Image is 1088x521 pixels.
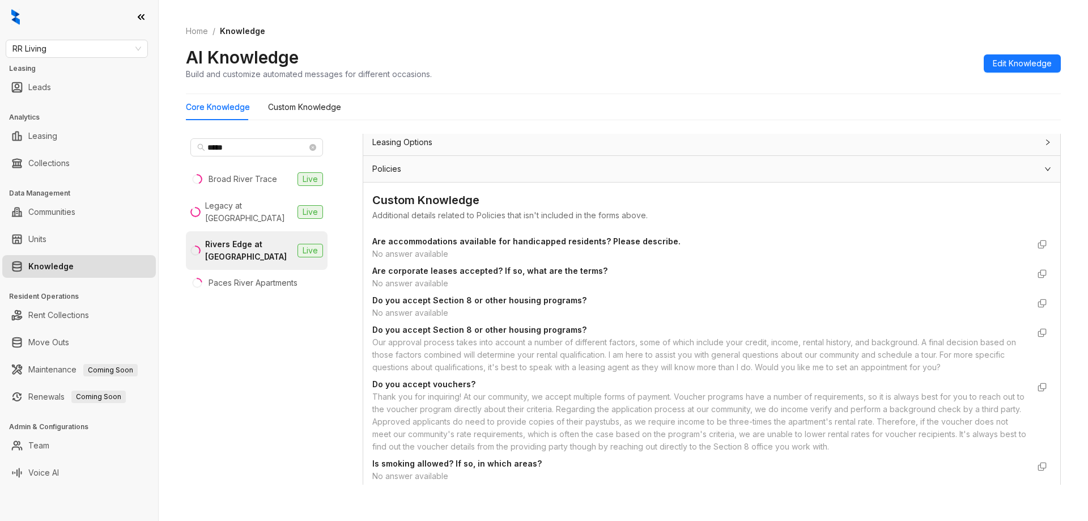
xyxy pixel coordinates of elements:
[297,205,323,219] span: Live
[28,386,126,408] a: RenewalsComing Soon
[9,422,158,432] h3: Admin & Configurations
[363,129,1060,155] div: Leasing Options
[309,144,316,151] span: close-circle
[28,76,51,99] a: Leads
[205,238,293,263] div: Rivers Edge at [GEOGRAPHIC_DATA]
[28,255,74,278] a: Knowledge
[372,209,1051,222] div: Additional details related to Policies that isn't included in the forms above.
[1044,166,1051,172] span: expanded
[83,364,138,376] span: Coming Soon
[372,136,432,149] span: Leasing Options
[2,255,156,278] li: Knowledge
[2,152,156,175] li: Collections
[2,228,156,251] li: Units
[372,266,607,276] strong: Are corporate leases accepted? If so, what are the terms?
[372,307,1028,319] div: No answer available
[372,295,586,305] strong: Do you accept Section 8 or other housing programs?
[186,46,299,68] h2: AI Knowledge
[28,201,75,223] a: Communities
[184,25,210,37] a: Home
[993,57,1052,70] span: Edit Knowledge
[186,68,432,80] div: Build and customize automated messages for different occasions.
[28,461,59,484] a: Voice AI
[372,459,542,468] strong: Is smoking allowed? If so, in which areas?
[2,304,156,327] li: Rent Collections
[186,101,250,113] div: Core Knowledge
[2,461,156,484] li: Voice AI
[297,172,323,186] span: Live
[11,9,20,25] img: logo
[212,25,215,37] li: /
[197,143,205,151] span: search
[2,201,156,223] li: Communities
[2,76,156,99] li: Leads
[372,391,1028,453] div: Thank you for inquiring! At our community, we accept multiple forms of payment. Voucher programs ...
[9,63,158,74] h3: Leasing
[268,101,341,113] div: Custom Knowledge
[372,277,1028,290] div: No answer available
[71,391,126,403] span: Coming Soon
[12,40,141,57] span: RR Living
[2,358,156,381] li: Maintenance
[9,188,158,198] h3: Data Management
[372,379,475,389] strong: Do you accept vouchers?
[984,54,1061,73] button: Edit Knowledge
[28,434,49,457] a: Team
[2,386,156,408] li: Renewals
[220,26,265,36] span: Knowledge
[1044,139,1051,146] span: collapsed
[28,125,57,147] a: Leasing
[9,291,158,302] h3: Resident Operations
[28,228,46,251] a: Units
[372,248,1028,260] div: No answer available
[297,244,323,257] span: Live
[372,236,681,246] strong: Are accommodations available for handicapped residents? Please describe.
[209,173,277,185] div: Broad River Trace
[9,112,158,122] h3: Analytics
[2,434,156,457] li: Team
[372,163,401,175] span: Policies
[372,336,1028,374] div: Our approval process takes into account a number of different factors, some of which include your...
[28,331,69,354] a: Move Outs
[209,277,297,289] div: Paces River Apartments
[2,125,156,147] li: Leasing
[205,200,293,225] div: Legacy at [GEOGRAPHIC_DATA]
[372,470,1028,482] div: No answer available
[372,325,586,334] strong: Do you accept Section 8 or other housing programs?
[372,192,1051,209] div: Custom Knowledge
[28,152,70,175] a: Collections
[363,156,1060,182] div: Policies
[2,331,156,354] li: Move Outs
[28,304,89,327] a: Rent Collections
